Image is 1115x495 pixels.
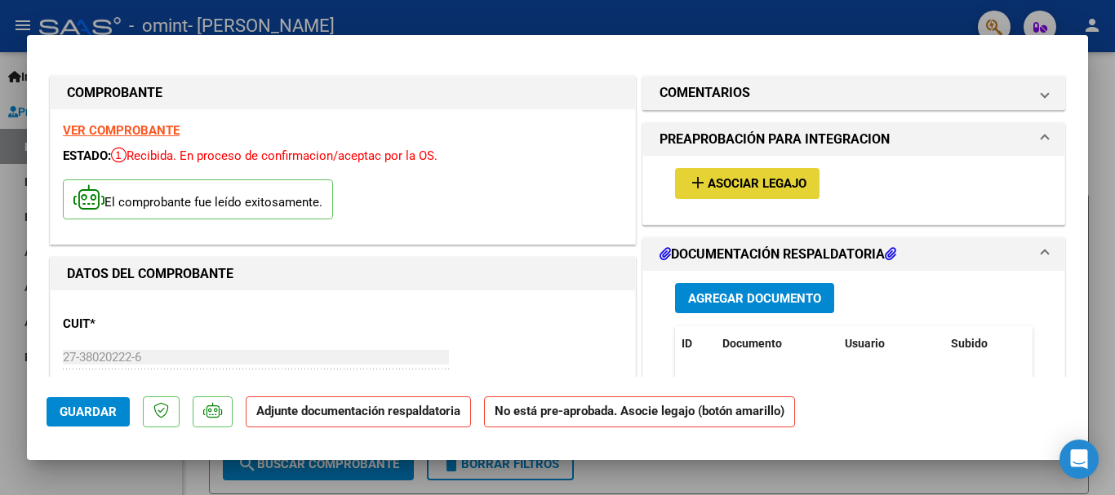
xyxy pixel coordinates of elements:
[643,77,1064,109] mat-expansion-panel-header: COMENTARIOS
[63,123,180,138] a: VER COMPROBANTE
[60,404,117,419] span: Guardar
[688,291,821,306] span: Agregar Documento
[838,326,944,361] datatable-header-cell: Usuario
[643,123,1064,156] mat-expansion-panel-header: PREAPROBACIÓN PARA INTEGRACION
[722,337,782,350] span: Documento
[111,148,438,163] span: Recibida. En proceso de confirmacion/aceptac por la OS.
[63,315,231,334] p: CUIT
[845,337,885,350] span: Usuario
[63,179,333,219] p: El comprobante fue leído exitosamente.
[67,266,233,281] strong: DATOS DEL COMPROBANTE
[1026,326,1108,361] datatable-header-cell: Acción
[944,326,1026,361] datatable-header-cell: Subido
[643,156,1064,223] div: PREAPROBACIÓN PARA INTEGRACION
[67,85,162,100] strong: COMPROBANTE
[675,326,716,361] datatable-header-cell: ID
[708,177,806,192] span: Asociar Legajo
[660,130,890,149] h1: PREAPROBACIÓN PARA INTEGRACION
[716,326,838,361] datatable-header-cell: Documento
[1059,440,1099,479] div: Open Intercom Messenger
[675,283,834,313] button: Agregar Documento
[643,238,1064,271] mat-expansion-panel-header: DOCUMENTACIÓN RESPALDATORIA
[63,148,111,163] span: ESTADO:
[47,397,130,426] button: Guardar
[256,404,460,418] strong: Adjunte documentación respaldatoria
[660,245,896,264] h1: DOCUMENTACIÓN RESPALDATORIA
[682,337,692,350] span: ID
[675,168,820,198] button: Asociar Legajo
[660,83,750,103] h1: COMENTARIOS
[484,396,795,428] strong: No está pre-aprobada. Asocie legajo (botón amarillo)
[688,173,708,192] mat-icon: add
[951,337,988,350] span: Subido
